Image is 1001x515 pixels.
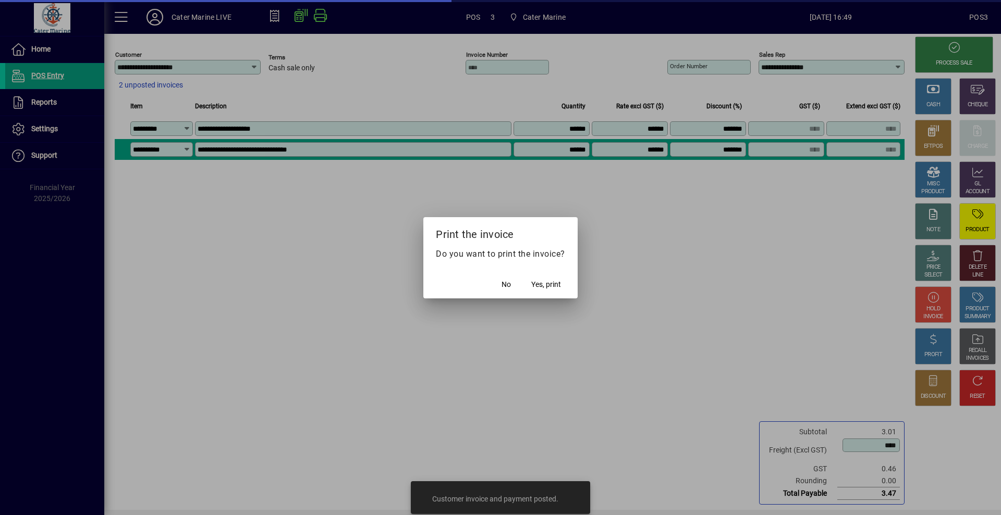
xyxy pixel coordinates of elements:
h2: Print the invoice [423,217,578,247]
span: Yes, print [531,279,561,290]
button: Yes, print [527,275,565,294]
button: No [490,275,523,294]
span: No [502,279,511,290]
p: Do you want to print the invoice? [436,248,565,260]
